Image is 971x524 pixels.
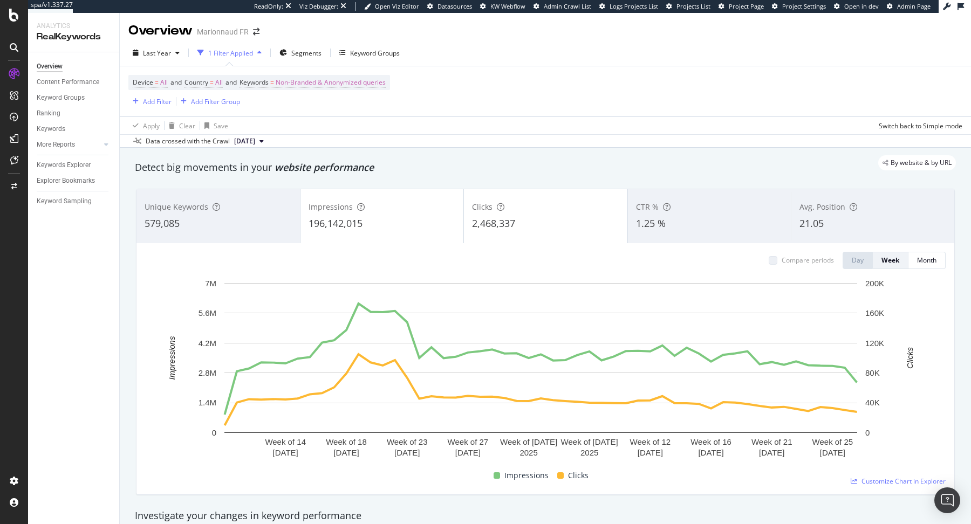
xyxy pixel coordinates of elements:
text: 0 [212,428,216,437]
div: Data crossed with the Crawl [146,136,230,146]
a: KW Webflow [480,2,525,11]
button: Add Filter [128,95,172,108]
a: Logs Projects List [599,2,658,11]
div: Switch back to Simple mode [879,121,962,130]
a: Customize Chart in Explorer [851,477,946,486]
span: Admin Page [897,2,931,10]
text: [DATE] [820,448,845,457]
span: Datasources [437,2,472,10]
div: Investigate your changes in keyword performance [135,509,956,523]
div: Keyword Groups [37,92,85,104]
span: 196,142,015 [309,217,363,230]
span: Last Year [143,49,171,58]
span: Non-Branded & Anonymized queries [276,75,386,90]
div: Explorer Bookmarks [37,175,95,187]
button: Segments [275,44,326,61]
span: 579,085 [145,217,180,230]
div: RealKeywords [37,31,111,43]
div: More Reports [37,139,75,150]
text: 80K [865,368,880,377]
span: 1.25 % [636,217,666,230]
a: Project Page [719,2,764,11]
div: Open Intercom Messenger [934,487,960,513]
div: Marionnaud FR [197,26,249,37]
div: Analytics [37,22,111,31]
div: Clear [179,121,195,130]
div: legacy label [878,155,956,170]
button: Keyword Groups [335,44,404,61]
div: Week [881,256,899,265]
a: Overview [37,61,112,72]
span: Customize Chart in Explorer [861,477,946,486]
a: Admin Crawl List [534,2,591,11]
text: Week of 14 [265,437,306,446]
span: Unique Keywords [145,202,208,212]
div: arrow-right-arrow-left [253,28,259,36]
span: Project Page [729,2,764,10]
div: Ranking [37,108,60,119]
div: Keyword Sampling [37,196,92,207]
text: Clicks [905,347,914,368]
div: Month [917,256,936,265]
text: [DATE] [759,448,784,457]
div: Apply [143,121,160,130]
a: Keyword Groups [37,92,112,104]
span: 21.05 [799,217,824,230]
div: Day [852,256,864,265]
button: Clear [165,117,195,134]
a: Keywords [37,123,112,135]
text: 200K [865,279,884,288]
span: All [215,75,223,90]
button: Last Year [128,44,184,61]
button: Add Filter Group [176,95,240,108]
a: Project Settings [772,2,826,11]
span: Device [133,78,153,87]
button: Switch back to Simple mode [874,117,962,134]
span: Keywords [240,78,269,87]
div: 1 Filter Applied [208,49,253,58]
span: By website & by URL [891,160,952,166]
div: Save [214,121,228,130]
span: and [225,78,237,87]
span: Avg. Position [799,202,845,212]
a: Projects List [666,2,710,11]
button: 1 Filter Applied [193,44,266,61]
button: [DATE] [230,135,268,148]
text: [DATE] [698,448,723,457]
text: 1.4M [199,398,216,407]
text: Week of 25 [812,437,853,446]
a: Keyword Sampling [37,196,112,207]
div: Overview [37,61,63,72]
span: Impressions [309,202,353,212]
text: 120K [865,339,884,348]
span: = [155,78,159,87]
span: Impressions [504,469,549,482]
span: Clicks [568,469,589,482]
a: Content Performance [37,77,112,88]
text: 2025 [580,448,598,457]
div: Content Performance [37,77,99,88]
text: Week of 16 [690,437,731,446]
text: [DATE] [455,448,481,457]
span: and [170,78,182,87]
text: Week of [DATE] [561,437,618,446]
a: Explorer Bookmarks [37,175,112,187]
div: Compare periods [782,256,834,265]
text: Week of 12 [630,437,671,446]
a: Admin Page [887,2,931,11]
text: 7M [205,279,216,288]
div: Add Filter [143,97,172,106]
text: Impressions [167,336,176,380]
a: Keywords Explorer [37,160,112,171]
text: 2025 [519,448,537,457]
span: Projects List [676,2,710,10]
span: = [210,78,214,87]
span: Clicks [472,202,493,212]
div: Keyword Groups [350,49,400,58]
text: Week of 23 [387,437,428,446]
button: Day [843,252,873,269]
a: More Reports [37,139,101,150]
text: 0 [865,428,870,437]
text: 4.2M [199,339,216,348]
span: Segments [291,49,322,58]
